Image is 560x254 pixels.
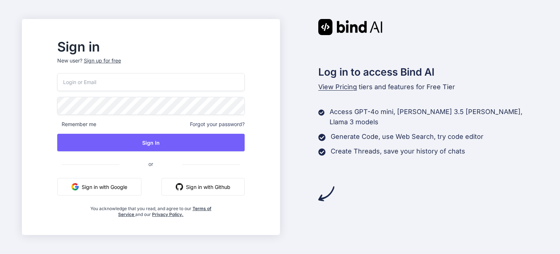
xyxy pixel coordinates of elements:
span: Forgot your password? [190,121,245,128]
p: Create Threads, save your history of chats [331,146,465,156]
span: View Pricing [318,83,357,91]
img: google [71,183,79,190]
p: Generate Code, use Web Search, try code editor [331,132,483,142]
a: Privacy Policy. [152,212,183,217]
span: or [119,155,182,173]
button: Sign In [57,134,245,151]
p: Access GPT-4o mini, [PERSON_NAME] 3.5 [PERSON_NAME], Llama 3 models [330,107,538,127]
button: Sign in with Github [162,178,245,196]
a: Terms of Service [118,206,211,217]
input: Login or Email [57,73,245,91]
p: tiers and features for Free Tier [318,82,538,92]
div: Sign up for free [84,57,121,64]
div: You acknowledge that you read, and agree to our and our [88,201,213,217]
p: New user? [57,57,245,73]
span: Remember me [57,121,96,128]
h2: Sign in [57,41,245,53]
button: Sign in with Google [57,178,141,196]
img: github [176,183,183,190]
img: Bind AI logo [318,19,382,35]
img: arrow [318,186,334,202]
h2: Log in to access Bind AI [318,64,538,80]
